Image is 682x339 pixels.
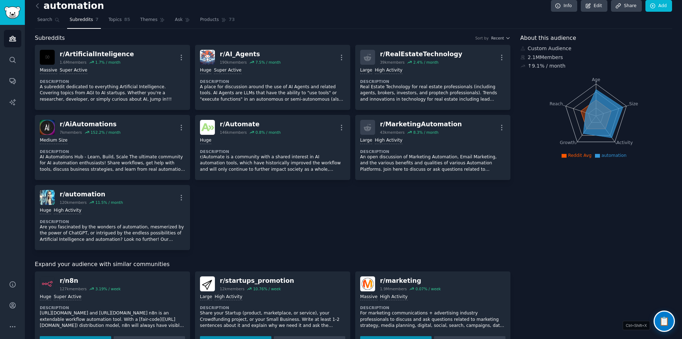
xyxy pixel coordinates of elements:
span: 7 [96,17,99,23]
dt: Description [40,149,185,154]
div: r/ n8n [60,276,121,285]
div: 3.19 % / week [95,286,120,291]
a: ArtificialInteligencer/ArtificialInteligence1.6Mmembers1.7% / monthMassiveSuper ActiveDescription... [35,45,190,110]
tspan: Age [592,77,600,82]
div: View Screenshots & Extracted Text (No screenshots yet) [654,311,675,332]
span: automation [601,153,626,158]
div: 146k members [220,130,247,135]
span: 73 [229,17,235,23]
div: High Activity [215,294,242,301]
img: ArtificialInteligence [40,50,55,65]
div: High Activity [375,137,402,144]
div: r/ AI_Agents [220,50,281,59]
a: r/RealEstateTechnology39kmembers2.4% / monthLargeHigh ActivityDescriptionReal Estate Technology f... [355,45,510,110]
div: 190k members [220,60,247,65]
div: 12k members [220,286,244,291]
a: Themes [138,14,168,29]
div: 11.5 % / month [95,200,123,205]
div: r/ AiAutomations [60,120,120,129]
div: Super Active [54,294,81,301]
div: Huge [40,294,51,301]
div: Super Active [60,67,87,74]
div: Large [360,137,372,144]
tspan: Growth [560,140,575,145]
div: 0.07 % / week [416,286,441,291]
p: A place for discussion around the use of AI Agents and related tools. AI Agents are LLMs that hav... [200,84,345,103]
div: Sort by [475,36,489,41]
a: AI_Agentsr/AI_Agents190kmembers7.5% / monthHugeSuper ActiveDescriptionA place for discussion arou... [195,45,350,110]
div: 7.5 % / month [255,60,281,65]
img: GummySearch logo [4,6,21,19]
p: [URL][DOMAIN_NAME] and [URL][DOMAIN_NAME] n8n is an extendable workflow automation tool. With a [... [40,310,185,329]
div: r/ MarketingAutomation [380,120,462,129]
div: Huge [200,67,211,74]
a: Products73 [197,14,237,29]
a: r/MarketingAutomation43kmembers8.3% / monthLargeHigh ActivityDescriptionAn open discussion of Mar... [355,115,510,180]
span: Reddit Avg [568,153,591,158]
tspan: Activity [616,140,633,145]
img: Automate [200,120,215,135]
a: Subreddits7 [67,14,101,29]
span: Recent [491,36,504,41]
div: Huge [40,207,51,214]
div: 1.9M members [380,286,407,291]
div: 152.2 % / month [91,130,120,135]
p: Real Estate Technology for real estate professionals (including agents, brokers, investors, and p... [360,84,505,103]
dt: Description [40,79,185,84]
p: A subreddit dedicated to everything Artificial Intelligence. Covering topics from AGI to AI start... [40,84,185,103]
button: Recent [491,36,510,41]
img: AI_Agents [200,50,215,65]
div: 0.8 % / month [255,130,281,135]
div: 10.76 % / week [253,286,281,291]
div: 8.3 % / month [413,130,438,135]
tspan: Reach [550,101,563,106]
div: Custom Audience [520,45,672,52]
div: 127k members [60,286,87,291]
div: Large [360,67,372,74]
dt: Description [200,149,345,154]
img: marketing [360,276,375,291]
div: 120k members [60,200,87,205]
div: 2.1M Members [520,54,672,61]
span: About this audience [520,34,576,43]
a: AiAutomationsr/AiAutomations7kmembers152.2% / monthMedium SizeDescriptionAI Automations Hub - Lea... [35,115,190,180]
div: 1.6M members [60,60,87,65]
p: An open discussion of Marketing Automation, Email Marketing, and the various benefits and qualiti... [360,154,505,173]
div: Huge [200,137,211,144]
span: Themes [140,17,158,23]
span: Subreddits [70,17,93,23]
div: High Activity [54,207,81,214]
a: Ask [172,14,193,29]
dt: Description [40,219,185,224]
div: ↑ 9.1 % / month [528,62,565,70]
span: Topics [108,17,121,23]
dt: Description [200,305,345,310]
div: r/ RealEstateTechnology [380,50,462,59]
div: 39k members [380,60,405,65]
div: Super Active [214,67,242,74]
span: 85 [124,17,130,23]
tspan: Size [629,101,638,106]
div: 7k members [60,130,82,135]
a: Search [35,14,62,29]
img: startups_promotion [200,276,215,291]
span: Ask [175,17,183,23]
p: r/Automate is a community with a shared interest in AI automation tools, which have historically ... [200,154,345,173]
img: n8n [40,276,55,291]
a: automationr/automation120kmembers11.5% / monthHugeHigh ActivityDescriptionAre you fascinated by t... [35,185,190,250]
p: For marketing communications + advertising industry professionals to discuss and ask questions re... [360,310,505,329]
span: Subreddits [35,34,65,43]
h2: automation [35,0,104,12]
div: High Activity [375,67,402,74]
img: AiAutomations [40,120,55,135]
div: Massive [40,67,57,74]
div: Massive [360,294,378,301]
div: 1.7 % / month [95,60,120,65]
span: Search [37,17,52,23]
a: Topics85 [106,14,132,29]
a: Automater/Automate146kmembers0.8% / monthHugeDescriptionr/Automate is a community with a shared i... [195,115,350,180]
div: 2.4 % / month [413,60,438,65]
p: AI Automations Hub - Learn, Build, Scale The ultimate community for AI automation enthusiasts! Sh... [40,154,185,173]
p: Share your Startup (product, marketplace, or service), your Crowdfunding project, or your Small B... [200,310,345,329]
div: r/ Automate [220,120,281,129]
